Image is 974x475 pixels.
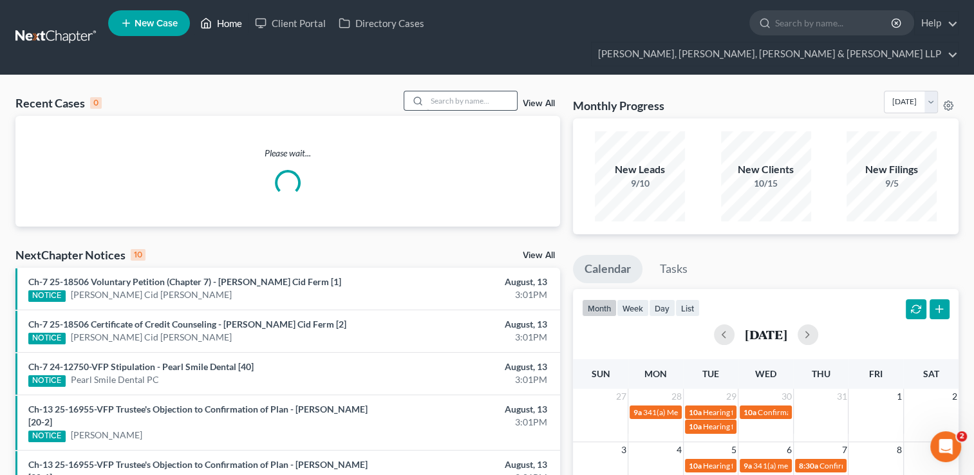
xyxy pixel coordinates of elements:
[755,368,776,379] span: Wed
[15,247,145,263] div: NextChapter Notices
[703,422,803,431] span: Hearing for [PERSON_NAME]
[523,99,555,108] a: View All
[332,12,431,35] a: Directory Cases
[745,328,787,341] h2: [DATE]
[71,288,232,301] a: [PERSON_NAME] Cid [PERSON_NAME]
[71,331,232,344] a: [PERSON_NAME] Cid [PERSON_NAME]
[615,389,628,404] span: 27
[383,275,547,288] div: August, 13
[573,255,642,283] a: Calendar
[620,442,628,458] span: 3
[847,177,937,190] div: 9/5
[753,461,946,470] span: 341(a) meeting for [PERSON_NAME] & [PERSON_NAME]
[71,429,142,442] a: [PERSON_NAME]
[383,403,547,416] div: August, 13
[951,389,959,404] span: 2
[725,389,738,404] span: 29
[847,162,937,177] div: New Filings
[835,389,848,404] span: 31
[689,422,702,431] span: 10a
[915,12,958,35] a: Help
[15,147,560,160] p: Please wait...
[383,331,547,344] div: 3:01PM
[648,255,699,283] a: Tasks
[248,12,332,35] a: Client Portal
[28,404,368,427] a: Ch-13 25-16955-VFP Trustee's Objection to Confirmation of Plan - [PERSON_NAME] [20-2]
[895,389,903,404] span: 1
[383,288,547,301] div: 3:01PM
[617,299,649,317] button: week
[758,407,904,417] span: Confirmation hearing for [PERSON_NAME]
[28,333,66,344] div: NOTICE
[721,177,811,190] div: 10/15
[582,299,617,317] button: month
[923,368,939,379] span: Sat
[644,368,667,379] span: Mon
[383,458,547,471] div: August, 13
[427,91,517,110] input: Search by name...
[595,162,685,177] div: New Leads
[194,12,248,35] a: Home
[730,442,738,458] span: 5
[721,162,811,177] div: New Clients
[135,19,178,28] span: New Case
[28,375,66,387] div: NOTICE
[689,461,702,470] span: 10a
[28,319,346,330] a: Ch-7 25-18506 Certificate of Credit Counseling - [PERSON_NAME] Cid Ferm [2]
[869,368,883,379] span: Fri
[785,442,793,458] span: 6
[383,360,547,373] div: August, 13
[840,442,848,458] span: 7
[643,407,768,417] span: 341(a) Meeting for [PERSON_NAME]
[592,42,958,66] a: [PERSON_NAME], [PERSON_NAME], [PERSON_NAME] & [PERSON_NAME] LLP
[895,442,903,458] span: 8
[28,361,254,372] a: Ch-7 24-12750-VFP Stipulation - Pearl Smile Dental [40]
[592,368,610,379] span: Sun
[649,299,675,317] button: day
[675,299,700,317] button: list
[15,95,102,111] div: Recent Cases
[28,290,66,302] div: NOTICE
[744,461,752,470] span: 9a
[595,177,685,190] div: 9/10
[775,11,893,35] input: Search by name...
[799,461,818,470] span: 8:30a
[670,389,683,404] span: 28
[28,276,341,287] a: Ch-7 25-18506 Voluntary Petition (Chapter 7) - [PERSON_NAME] Cid Ferm [1]
[28,431,66,442] div: NOTICE
[744,407,756,417] span: 10a
[702,368,719,379] span: Tue
[523,251,555,260] a: View All
[930,431,961,462] iframe: Intercom live chat
[957,431,967,442] span: 2
[383,318,547,331] div: August, 13
[383,416,547,429] div: 3:01PM
[383,373,547,386] div: 3:01PM
[819,461,966,470] span: Confirmation hearing for [PERSON_NAME]
[780,389,793,404] span: 30
[90,97,102,109] div: 0
[703,407,803,417] span: Hearing for [PERSON_NAME]
[689,407,702,417] span: 10a
[633,407,642,417] span: 9a
[131,249,145,261] div: 10
[675,442,683,458] span: 4
[573,98,664,113] h3: Monthly Progress
[703,461,803,470] span: Hearing for [PERSON_NAME]
[71,373,159,386] a: Pearl Smile Dental PC
[812,368,830,379] span: Thu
